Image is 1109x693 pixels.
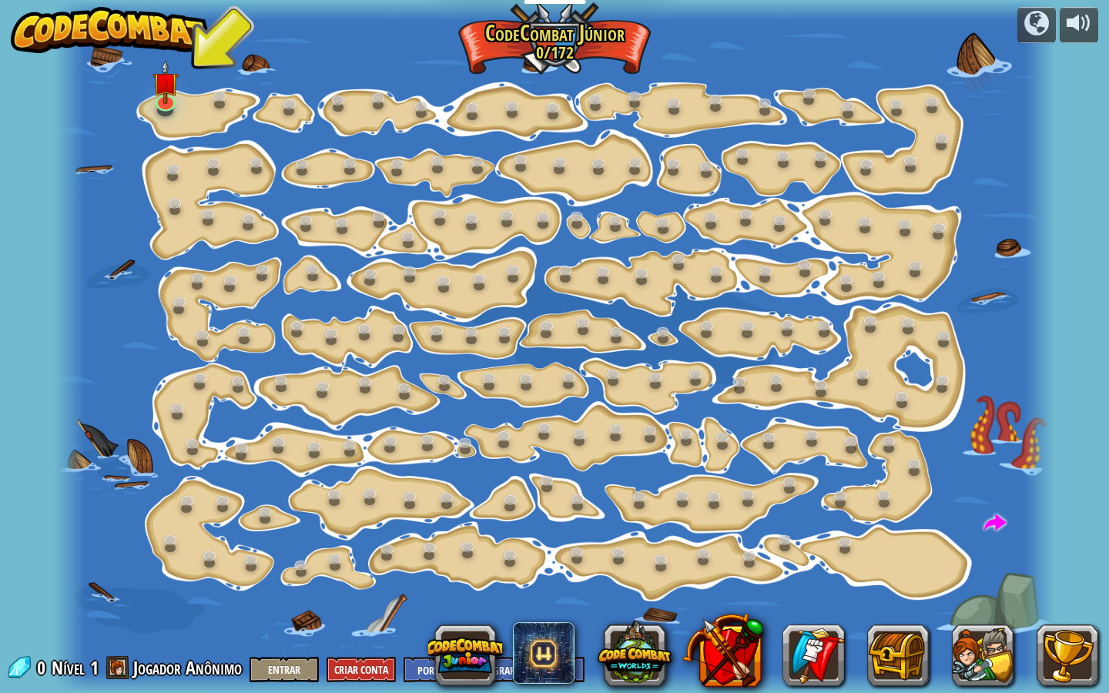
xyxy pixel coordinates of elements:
[52,655,85,681] span: Nível
[152,59,179,104] img: level-banner-unstarted.png
[90,655,99,680] span: 1
[250,657,319,682] button: Entrar
[133,655,242,680] span: Jogador Anônimo
[327,657,396,682] button: Criar Conta
[37,655,50,680] span: 0
[1060,7,1098,43] button: Ajuste o volume
[1017,7,1056,43] button: Campanhas
[11,7,208,53] img: CodeCombat - Learn how to code by playing a game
